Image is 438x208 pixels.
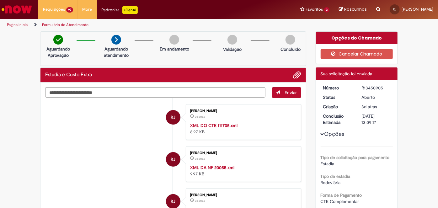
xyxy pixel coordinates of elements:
[321,161,334,167] span: Estadia
[306,6,323,13] span: Favoritos
[318,113,357,125] dt: Conclusão Estimada
[7,22,29,27] a: Página inicial
[166,110,180,125] div: Renato Junior
[190,151,295,155] div: [PERSON_NAME]
[195,199,205,203] time: 27/08/2025 09:06:03
[43,46,73,58] p: Aguardando Aprovação
[43,6,65,13] span: Requisições
[321,192,362,198] b: Forma de Pagamento
[53,35,63,45] img: check-circle-green.png
[45,72,92,78] h2: Estadia e Custo Extra Histórico de tíquete
[285,90,297,95] span: Enviar
[190,123,238,128] a: XML DO CTE 111705.xml
[111,35,121,45] img: arrow-next.png
[195,115,205,119] span: 3d atrás
[318,94,357,100] dt: Status
[361,104,391,110] div: 27/08/2025 09:09:11
[339,7,367,13] a: Rascunhos
[361,104,377,109] time: 27/08/2025 09:09:11
[171,110,175,125] span: RJ
[321,49,393,59] button: Cancelar Chamado
[190,109,295,113] div: [PERSON_NAME]
[393,7,397,11] span: RJ
[324,7,329,13] span: 3
[195,199,205,203] span: 3d atrás
[83,6,92,13] span: More
[190,164,295,177] div: 9.97 KB
[344,6,367,12] span: Rascunhos
[190,122,295,135] div: 8.97 KB
[321,173,350,179] b: Tipo de estadia
[361,85,391,91] div: R13450905
[361,104,377,109] span: 3d atrás
[166,152,180,167] div: Renato Junior
[190,165,234,170] a: XML DA NF 20055.xml
[361,94,391,100] div: Aberto
[169,35,179,45] img: img-circle-grey.png
[190,193,295,197] div: [PERSON_NAME]
[101,46,131,58] p: Aguardando atendimento
[318,85,357,91] dt: Número
[102,6,138,14] div: Padroniza
[272,87,301,98] button: Enviar
[195,157,205,161] time: 27/08/2025 09:06:08
[66,7,73,13] span: 99
[223,46,242,52] p: Validação
[316,32,398,44] div: Opções do Chamado
[122,6,138,14] p: +GenAi
[286,35,295,45] img: img-circle-grey.png
[321,71,372,77] span: Sua solicitação foi enviada
[402,7,433,12] span: [PERSON_NAME]
[171,152,175,167] span: RJ
[280,46,301,52] p: Concluído
[42,22,88,27] a: Formulário de Atendimento
[5,19,287,31] ul: Trilhas de página
[321,155,390,160] b: Tipo de solicitação para pagamento
[293,71,301,79] button: Adicionar anexos
[45,87,265,98] textarea: Digite sua mensagem aqui...
[195,157,205,161] span: 3d atrás
[195,115,205,119] time: 27/08/2025 09:06:14
[227,35,237,45] img: img-circle-grey.png
[318,104,357,110] dt: Criação
[361,113,391,125] div: [DATE] 13:09:17
[321,180,341,185] span: Rodoviária
[1,3,33,16] img: ServiceNow
[160,46,189,52] p: Em andamento
[321,199,359,204] span: CTE Complementar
